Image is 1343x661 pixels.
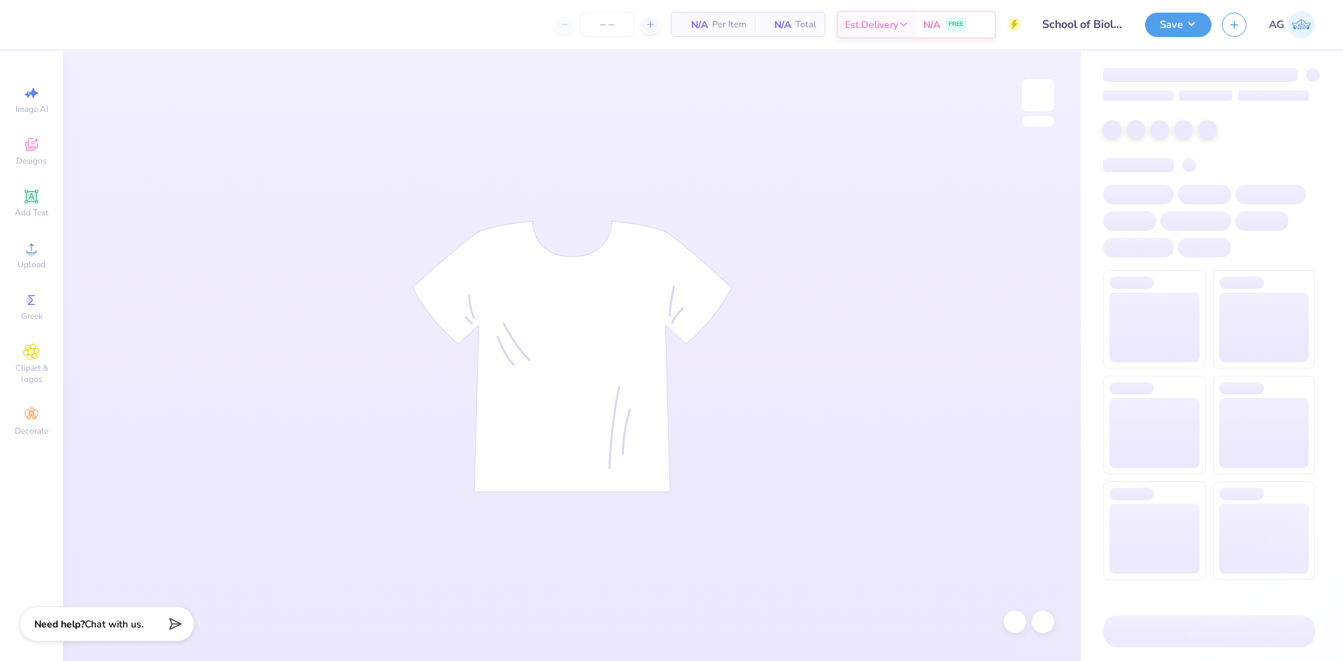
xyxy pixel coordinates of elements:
span: Image AI [15,104,48,115]
span: AG [1269,17,1284,33]
span: N/A [680,17,708,32]
span: Add Text [15,207,48,218]
span: Designs [16,155,47,166]
span: N/A [923,17,940,32]
span: Chat with us. [85,618,143,631]
strong: Need help? [34,618,85,631]
span: Est. Delivery [845,17,898,32]
span: Clipart & logos [7,362,56,385]
span: N/A [763,17,791,32]
span: Per Item [712,17,746,32]
img: Aljosh Eyron Garcia [1288,11,1315,38]
span: Greek [21,311,43,322]
span: Decorate [15,425,48,436]
span: FREE [948,20,963,29]
input: Untitled Design [1032,10,1135,38]
span: Upload [17,259,45,270]
button: Save [1145,13,1211,37]
input: – – [580,12,634,37]
img: tee-skeleton.svg [412,220,732,492]
a: AG [1269,11,1315,38]
span: Total [795,17,816,32]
